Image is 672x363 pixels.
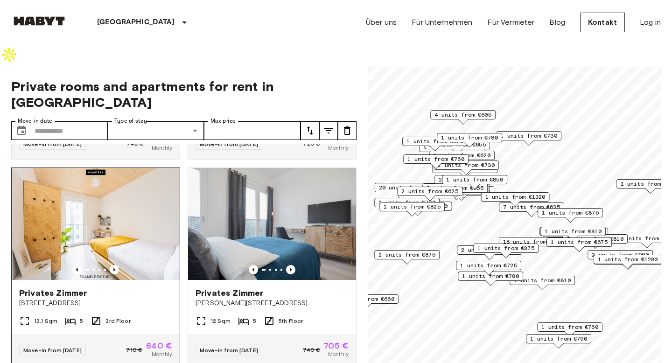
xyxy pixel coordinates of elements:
a: Für Unternehmen [412,17,472,28]
button: tune [301,121,319,140]
span: 1 units from €850 [446,175,503,184]
div: Map marker [588,250,653,265]
div: Map marker [499,202,564,217]
div: Map marker [540,227,606,241]
span: 705 € [324,342,349,350]
span: 12 Sqm [210,317,231,325]
span: 1 units from €875 [477,244,534,252]
span: 1 units from €675 [551,238,608,246]
span: 685 € [324,135,349,144]
div: Map marker [473,244,539,258]
div: Map marker [429,151,495,165]
span: 740 € [126,140,144,148]
span: 13.1 Sqm [34,317,57,325]
span: 5 [80,317,83,325]
div: Map marker [458,272,523,286]
span: Monthly [152,144,172,152]
span: 1 units from €825 [384,202,441,211]
span: Monthly [328,144,349,152]
div: Map marker [422,183,488,198]
span: 4 units from €605 [434,111,491,119]
span: 710 € [126,346,142,354]
span: 5 [253,317,256,325]
span: [PERSON_NAME][STREET_ADDRESS] [196,299,349,308]
div: Map marker [442,175,507,189]
div: Map marker [546,237,612,252]
span: Privates Zimmer [19,287,87,299]
button: Previous image [72,265,82,274]
div: Map marker [384,202,452,216]
span: Private rooms and apartments for rent in [GEOGRAPHIC_DATA] [11,78,357,110]
div: Map marker [374,250,440,265]
span: 1 units from €730 [500,132,557,140]
img: Marketing picture of unit DE-01-07-007-03Q [12,168,180,280]
span: 1 units from €875 [542,209,599,217]
button: Previous image [110,265,119,274]
button: tune [319,121,338,140]
span: 1 units from €660 [337,295,394,303]
span: 18 units from €650 [503,237,563,246]
div: Map marker [526,334,591,349]
span: Move-in from [DATE] [200,347,258,354]
span: 1 units from €810 [567,235,623,243]
span: Move-in from [DATE] [23,140,82,147]
label: Move-in date [18,117,52,125]
span: 1 units from €810 [545,227,602,236]
span: 3 units from €655 [427,184,483,192]
a: Kontakt [580,13,625,32]
span: 1 units from €780 [441,133,498,142]
a: Log in [640,17,661,28]
span: 1 units from €790 [530,335,587,343]
span: 1 units from €1280 [598,255,658,264]
div: Map marker [537,322,602,337]
span: 1 units from €780 [462,272,519,280]
div: Map marker [375,183,443,197]
button: Previous image [286,265,295,274]
div: Map marker [434,175,500,189]
span: 1 units from €1320 [485,193,546,201]
span: 740 € [303,346,320,354]
img: Marketing picture of unit DE-01-008-007-04HF [188,168,356,280]
div: Map marker [397,187,462,201]
span: 1 units from €725 [460,261,517,270]
div: Map marker [403,154,469,169]
span: 1 units from €760 [407,155,464,163]
div: Map marker [539,227,605,241]
a: Blog [549,17,565,28]
div: Map marker [430,110,496,125]
span: 2 units from €655 [439,175,496,184]
label: Max price [210,117,236,125]
span: 2 units from €865 [461,246,518,254]
span: 1 units from €730 [438,161,495,169]
button: Previous image [249,265,258,274]
span: 5th Floor [279,317,303,325]
div: Map marker [499,237,567,251]
button: tune [338,121,357,140]
a: Über uns [366,17,397,28]
div: Map marker [379,202,445,216]
span: 705 € [147,135,172,144]
label: Type of stay [114,117,147,125]
span: 1 units from €620 [434,151,490,160]
p: [GEOGRAPHIC_DATA] [97,17,175,28]
span: 3rd Floor [105,317,130,325]
span: Move-in from [DATE] [23,347,82,354]
div: Map marker [437,133,502,147]
span: [STREET_ADDRESS] [19,299,172,308]
div: Map marker [456,261,521,275]
span: 1 units from €1150 [388,202,448,210]
span: Privates Zimmer [196,287,263,299]
div: Map marker [432,164,497,178]
div: Map marker [496,131,561,146]
span: 2 units from €960 [592,251,649,259]
div: Map marker [510,276,575,290]
div: Map marker [481,192,550,207]
img: Habyt [11,16,67,26]
span: Move-in from [DATE] [200,140,258,147]
span: 720 € [303,140,320,148]
span: 2 units from €760 [433,187,490,195]
div: Map marker [402,137,468,151]
span: 1 units from €760 [541,323,598,331]
span: 2 units from €790 [378,198,435,207]
span: 1 units from €620 [406,137,463,146]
